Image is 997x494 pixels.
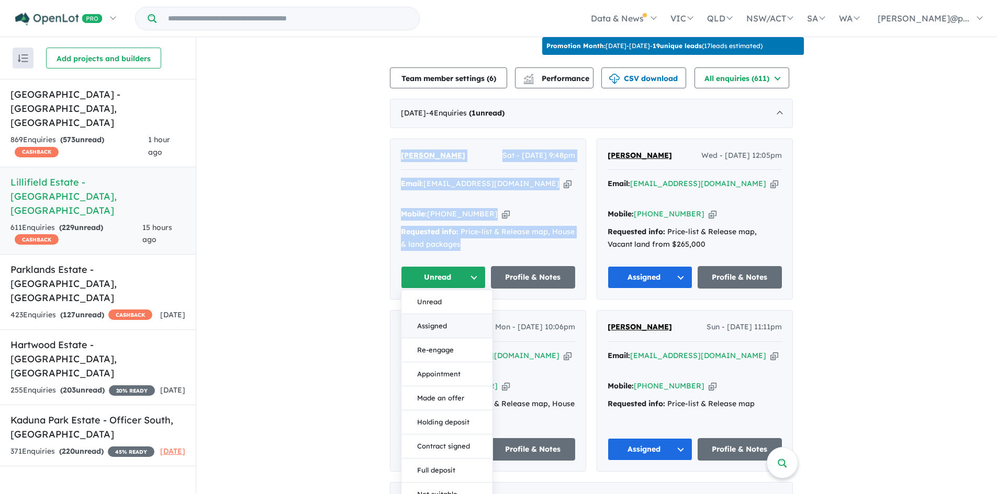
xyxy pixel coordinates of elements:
[401,290,492,314] button: Unread
[10,309,152,321] div: 423 Enquir ies
[608,321,672,334] a: [PERSON_NAME]
[770,350,778,361] button: Copy
[46,48,161,68] button: Add projects and builders
[472,108,476,118] span: 1
[63,385,76,395] span: 203
[62,446,75,456] span: 220
[608,227,665,236] strong: Requested info:
[426,108,505,118] span: - 4 Enquir ies
[401,314,492,338] button: Assigned
[390,99,793,128] div: [DATE]
[59,446,104,456] strong: ( unread)
[608,322,672,331] span: [PERSON_NAME]
[653,42,702,50] b: 19 unique leads
[10,175,185,217] h5: Lillifield Estate - [GEOGRAPHIC_DATA] , [GEOGRAPHIC_DATA]
[401,151,465,160] span: [PERSON_NAME]
[608,226,782,251] div: Price-list & Release map, Vacant land from $265,000
[401,266,486,289] button: Unread
[159,7,417,30] input: Try estate name, suburb, builder or developer
[60,310,104,319] strong: ( unread)
[15,13,103,26] img: Openlot PRO Logo White
[160,446,185,456] span: [DATE]
[390,67,507,88] button: Team member settings (6)
[524,74,533,79] img: line-chart.svg
[770,178,778,189] button: Copy
[707,321,782,334] span: Sun - [DATE] 11:11pm
[608,151,672,160] span: [PERSON_NAME]
[401,226,575,251] div: Price-list & Release map, House & land packages
[401,179,423,188] strong: Email:
[502,150,575,162] span: Sat - [DATE] 9:48pm
[608,179,630,188] strong: Email:
[634,381,704,390] a: [PHONE_NUMBER]
[491,266,576,289] a: Profile & Notes
[10,413,185,441] h5: Kaduna Park Estate - Officer South , [GEOGRAPHIC_DATA]
[878,13,969,24] span: [PERSON_NAME]@p...
[502,209,510,220] button: Copy
[10,262,185,305] h5: Parklands Estate - [GEOGRAPHIC_DATA] , [GEOGRAPHIC_DATA]
[469,108,505,118] strong: ( unread)
[609,74,620,84] img: download icon
[401,458,492,482] button: Full deposit
[564,178,572,189] button: Copy
[63,135,75,144] span: 573
[608,351,630,360] strong: Email:
[608,266,692,289] button: Assigned
[109,385,155,396] span: 20 % READY
[59,223,103,232] strong: ( unread)
[401,362,492,386] button: Appointment
[15,147,59,157] span: CASHBACK
[148,135,170,157] span: 1 hour ago
[608,399,665,408] strong: Requested info:
[60,135,104,144] strong: ( unread)
[523,77,534,84] img: bar-chart.svg
[62,223,74,232] span: 229
[694,67,789,88] button: All enquiries (611)
[601,67,686,88] button: CSV download
[10,87,185,130] h5: [GEOGRAPHIC_DATA] - [GEOGRAPHIC_DATA] , [GEOGRAPHIC_DATA]
[401,209,427,219] strong: Mobile:
[564,350,572,361] button: Copy
[608,398,782,410] div: Price-list & Release map
[608,150,672,162] a: [PERSON_NAME]
[427,209,498,219] a: [PHONE_NUMBER]
[495,321,575,334] span: Mon - [DATE] 10:06pm
[608,381,634,390] strong: Mobile:
[10,222,142,247] div: 611 Enquir ies
[634,209,704,219] a: [PHONE_NUMBER]
[709,209,716,220] button: Copy
[108,446,154,457] span: 45 % READY
[401,150,465,162] a: [PERSON_NAME]
[491,438,576,461] a: Profile & Notes
[698,438,782,461] a: Profile & Notes
[108,309,152,320] span: CASHBACK
[18,54,28,62] img: sort.svg
[608,438,692,461] button: Assigned
[489,74,494,83] span: 6
[10,134,148,159] div: 869 Enquir ies
[630,179,766,188] a: [EMAIL_ADDRESS][DOMAIN_NAME]
[160,310,185,319] span: [DATE]
[630,351,766,360] a: [EMAIL_ADDRESS][DOMAIN_NAME]
[15,234,59,245] span: CASHBACK
[10,384,155,397] div: 255 Enquir ies
[546,42,606,50] b: Promotion Month:
[401,386,492,410] button: Made an offer
[10,338,185,380] h5: Hartwood Estate - [GEOGRAPHIC_DATA] , [GEOGRAPHIC_DATA]
[401,227,458,236] strong: Requested info:
[698,266,782,289] a: Profile & Notes
[10,445,154,458] div: 371 Enquir ies
[60,385,105,395] strong: ( unread)
[502,381,510,392] button: Copy
[608,209,634,219] strong: Mobile:
[401,338,492,362] button: Re-engage
[515,67,593,88] button: Performance
[701,150,782,162] span: Wed - [DATE] 12:05pm
[63,310,75,319] span: 127
[525,74,589,83] span: Performance
[142,223,172,245] span: 15 hours ago
[546,41,763,51] p: [DATE] - [DATE] - ( 17 leads estimated)
[401,434,492,458] button: Contract signed
[160,385,185,395] span: [DATE]
[423,179,559,188] a: [EMAIL_ADDRESS][DOMAIN_NAME]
